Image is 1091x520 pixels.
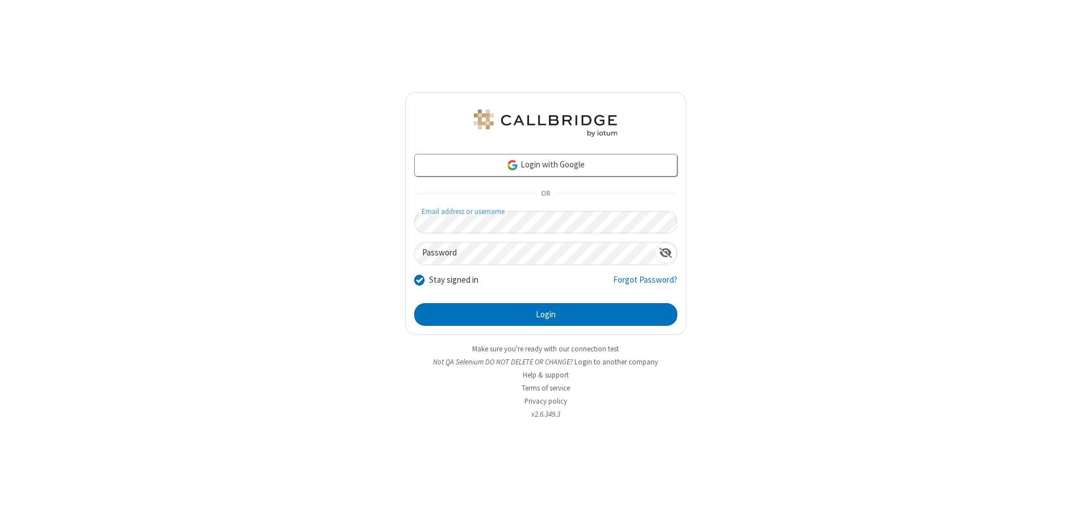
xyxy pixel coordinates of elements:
span: OR [536,186,555,202]
button: Login to another company [574,357,658,367]
button: Login [414,303,677,326]
a: Terms of service [522,383,570,393]
a: Make sure you're ready with our connection test [472,344,619,354]
img: google-icon.png [506,159,519,171]
a: Forgot Password? [613,274,677,295]
a: Login with Google [414,154,677,177]
iframe: Chat [1063,490,1082,512]
a: Privacy policy [524,396,567,406]
img: QA Selenium DO NOT DELETE OR CHANGE [472,110,619,137]
input: Email address or username [414,211,677,233]
input: Password [415,242,655,265]
li: Not QA Selenium DO NOT DELETE OR CHANGE? [405,357,686,367]
a: Help & support [523,370,569,380]
label: Stay signed in [429,274,478,287]
div: Show password [655,242,677,263]
li: v2.6.349.3 [405,409,686,420]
